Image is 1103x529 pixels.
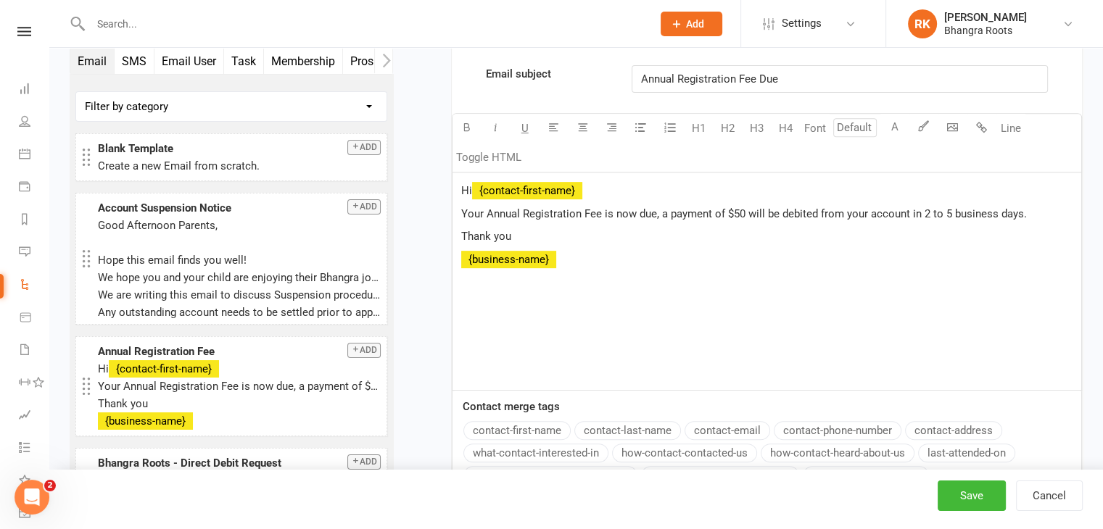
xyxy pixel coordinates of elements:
[19,204,49,237] a: Reports
[347,199,381,214] button: Add
[463,398,560,415] label: Contact merge tags
[98,378,381,395] p: Your Annual Registration Fee is now due, a payment of $50 will be debited from your account.
[463,466,637,485] button: next-upcoming-payment-amount
[461,230,511,243] span: Thank you
[938,480,1006,511] button: Save
[833,118,877,137] input: Default
[574,421,681,440] button: contact-last-name
[511,114,540,143] button: U
[686,18,704,30] span: Add
[19,400,49,433] a: Assessments
[98,304,381,321] p: Any outstanding account needs to be settled prior to approval of any suspension period.
[98,343,381,360] div: Annual Registration Fee
[801,114,830,143] button: Font
[944,24,1027,37] div: Bhangra Roots
[19,172,49,204] a: Payments
[772,114,801,143] button: H4
[224,49,264,74] button: Task
[264,49,343,74] button: Membership
[463,443,608,462] button: what-contact-interested-in
[19,465,49,498] a: What's New
[685,421,770,440] button: contact-email
[453,143,525,172] button: Toggle HTML
[19,74,49,107] a: Dashboard
[918,443,1015,462] button: last-attended-on
[461,184,472,197] span: Hi
[743,114,772,143] button: H3
[908,9,937,38] div: RK
[880,114,909,143] button: A
[461,207,1027,220] span: Your Annual Registration Fee is now due, a payment of $50 will be debited from your account in 2 ...
[98,251,381,269] p: Hope this email finds you well!
[641,466,799,485] button: next-upcoming-payment-date
[774,421,901,440] button: contact-phone-number
[98,269,381,286] p: We hope you and your child are enjoying their Bhangra journey with us.
[905,421,1002,440] button: contact-address
[475,65,621,83] label: Email subject
[944,11,1027,24] div: [PERSON_NAME]
[343,49,482,74] button: Prospect Status Change
[70,49,115,74] button: Email
[761,443,914,462] button: how-contact-heard-about-us
[463,421,571,440] button: contact-first-name
[98,286,381,304] p: We are writing this email to discuss Suspension procedure with you folks. All suspension request ...
[996,114,1025,143] button: Line
[521,122,529,135] span: U
[714,114,743,143] button: H2
[98,157,381,175] div: Create a new Email from scratch.
[782,7,822,40] span: Settings
[347,140,381,155] button: Add
[347,454,381,470] button: Add
[685,114,714,143] button: H1
[98,360,381,378] p: Hi
[86,14,642,34] input: Search...
[803,466,929,485] button: failed-payments-count
[1016,480,1083,511] button: Cancel
[98,199,381,217] div: Account Suspension Notice
[347,343,381,358] button: Add
[98,217,381,234] p: Good Afternoon Parents,
[19,139,49,172] a: Calendar
[19,302,49,335] a: Product Sales
[19,107,49,139] a: People
[98,140,381,157] div: Blank Template
[15,480,49,515] iframe: Intercom live chat
[612,443,757,462] button: how-contact-contacted-us
[44,480,56,491] span: 2
[98,395,381,412] p: Thank you
[115,49,154,74] button: SMS
[154,49,224,74] button: Email User
[641,72,778,86] span: Annual Registration Fee Due
[661,12,722,36] button: Add
[98,454,381,472] div: Bhangra Roots - Direct Debit Request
